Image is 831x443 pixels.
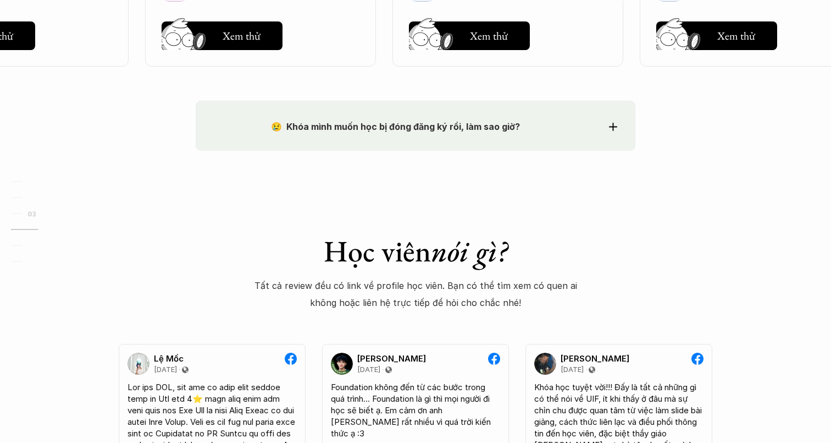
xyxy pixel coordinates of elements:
strong: 😢 Khóa mình muốn học bị đóng đăng ký rồi, làm sao giờ? [271,121,520,132]
p: [DATE] [357,365,380,374]
p: Tất cả review đều có link về profile học viên. Bạn có thể tìm xem có quen ai không hoặc liên hệ t... [254,277,577,311]
a: 04 [11,223,63,236]
h5: Xem thử [223,28,261,43]
h1: Học viên [254,233,577,269]
button: Xem thử [162,21,282,50]
a: 03 [11,207,63,220]
button: Xem thử [409,21,530,50]
h5: Xem thử [470,28,508,43]
strong: 03 [27,210,36,217]
p: [DATE] [561,365,584,374]
div: Foundation không đến từ các bước trong quá trình... Foundation là gì thì mọi người đi học sẽ biết... [331,381,500,439]
p: [PERSON_NAME] [357,354,426,364]
a: Xem thử [656,17,777,50]
a: Xem thử [409,17,530,50]
strong: 04 [42,226,52,233]
p: [DATE] [154,365,177,374]
h5: Xem thử [717,28,755,43]
button: Xem thử [656,21,777,50]
p: [PERSON_NAME] [561,354,629,364]
p: Lệ Mốc [154,354,184,364]
em: nói gì? [431,232,507,270]
a: Xem thử [162,17,282,50]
